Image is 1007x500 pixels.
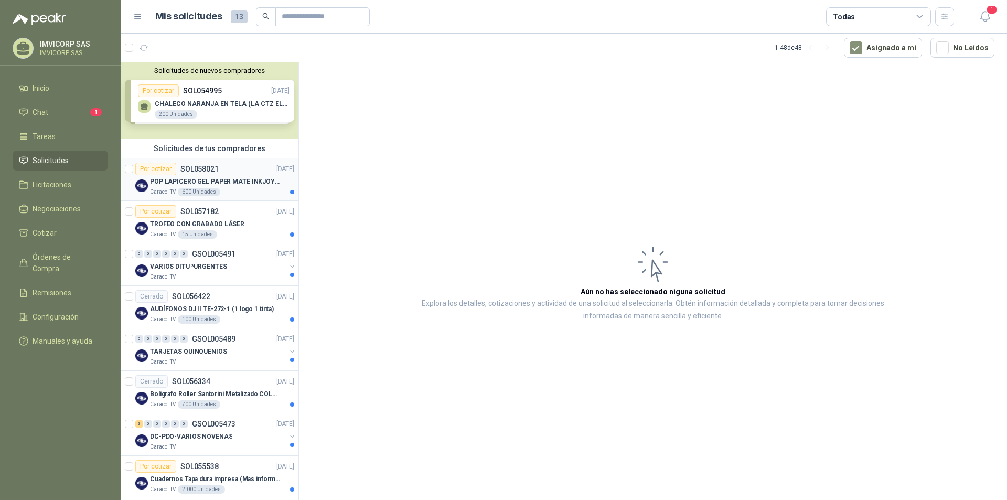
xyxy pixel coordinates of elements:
[40,50,105,56] p: IMVICORP SAS
[180,165,219,173] p: SOL058021
[150,443,176,451] p: Caracol TV
[180,208,219,215] p: SOL057182
[180,463,219,470] p: SOL055538
[404,297,902,323] p: Explora los detalles, cotizaciones y actividad de una solicitud al seleccionarla. Obtén informaci...
[135,460,176,473] div: Por cotizar
[135,205,176,218] div: Por cotizar
[121,371,298,413] a: CerradoSOL056334[DATE] Company LogoBolígrafo Roller Santorini Metalizado COLOR MORADO 1logoCaraco...
[121,456,298,498] a: Por cotizarSOL055538[DATE] Company LogoCuadernos Tapa dura impresa (Mas informacion en el adjunto...
[150,273,176,281] p: Caracol TV
[844,38,922,58] button: Asignado a mi
[276,164,294,174] p: [DATE]
[135,420,143,428] div: 3
[13,102,108,122] a: Chat1
[150,177,281,187] p: POP LAPICERO GEL PAPER MATE INKJOY 0.7 (Revisar el adjunto)
[13,126,108,146] a: Tareas
[276,462,294,472] p: [DATE]
[135,434,148,447] img: Company Logo
[276,419,294,429] p: [DATE]
[276,377,294,387] p: [DATE]
[135,418,296,451] a: 3 0 0 0 0 0 GSOL005473[DATE] Company LogoDC-PDO-VARIOS NOVENASCaracol TV
[150,219,244,229] p: TROFEO CON GRABADO LÁSER
[150,400,176,409] p: Caracol TV
[150,389,281,399] p: Bolígrafo Roller Santorini Metalizado COLOR MORADO 1logo
[135,375,168,388] div: Cerrado
[125,67,294,75] button: Solicitudes de nuevos compradores
[13,307,108,327] a: Configuración
[986,5,998,15] span: 1
[153,250,161,258] div: 0
[930,38,994,58] button: No Leídos
[162,335,170,343] div: 0
[150,432,232,442] p: DC-PDO-VARIOS NOVENAS
[276,249,294,259] p: [DATE]
[33,335,92,347] span: Manuales y ayuda
[13,199,108,219] a: Negociaciones
[135,163,176,175] div: Por cotizar
[178,230,217,239] div: 15 Unidades
[33,131,56,142] span: Tareas
[180,335,188,343] div: 0
[121,158,298,201] a: Por cotizarSOL058021[DATE] Company LogoPOP LAPICERO GEL PAPER MATE INKJOY 0.7 (Revisar el adjunto...
[33,203,81,215] span: Negociaciones
[150,315,176,324] p: Caracol TV
[775,39,835,56] div: 1 - 48 de 48
[833,11,855,23] div: Todas
[162,420,170,428] div: 0
[135,477,148,490] img: Company Logo
[262,13,270,20] span: search
[180,420,188,428] div: 0
[121,62,298,139] div: Solicitudes de nuevos compradoresPor cotizarSOL054995[DATE] CHALECO NARANJA EN TELA (LA CTZ ELEGI...
[135,250,143,258] div: 0
[33,311,79,323] span: Configuración
[150,304,274,314] p: AUDÍFONOS DJ II TE-272-1 (1 logo 1 tinta)
[192,420,235,428] p: GSOL005473
[33,155,69,166] span: Solicitudes
[135,290,168,303] div: Cerrado
[135,264,148,277] img: Company Logo
[178,315,220,324] div: 100 Unidades
[135,248,296,281] a: 0 0 0 0 0 0 GSOL005491[DATE] Company LogoVARIOS DITU *URGENTESCaracol TV
[155,9,222,24] h1: Mis solicitudes
[135,392,148,405] img: Company Logo
[172,293,210,300] p: SOL056422
[33,227,57,239] span: Cotizar
[276,207,294,217] p: [DATE]
[135,349,148,362] img: Company Logo
[150,347,227,357] p: TARJETAS QUINQUENIOS
[144,335,152,343] div: 0
[153,335,161,343] div: 0
[135,307,148,320] img: Company Logo
[13,247,108,279] a: Órdenes de Compra
[33,287,71,299] span: Remisiones
[13,223,108,243] a: Cotizar
[150,230,176,239] p: Caracol TV
[178,400,220,409] div: 700 Unidades
[171,420,179,428] div: 0
[135,179,148,192] img: Company Logo
[153,420,161,428] div: 0
[276,292,294,302] p: [DATE]
[13,283,108,303] a: Remisiones
[192,335,235,343] p: GSOL005489
[121,201,298,243] a: Por cotizarSOL057182[DATE] Company LogoTROFEO CON GRABADO LÁSERCaracol TV15 Unidades
[192,250,235,258] p: GSOL005491
[33,179,71,190] span: Licitaciones
[231,10,248,23] span: 13
[121,286,298,328] a: CerradoSOL056422[DATE] Company LogoAUDÍFONOS DJ II TE-272-1 (1 logo 1 tinta)Caracol TV100 Unidades
[178,188,220,196] div: 600 Unidades
[150,474,281,484] p: Cuadernos Tapa dura impresa (Mas informacion en el adjunto)
[144,420,152,428] div: 0
[13,175,108,195] a: Licitaciones
[171,335,179,343] div: 0
[13,331,108,351] a: Manuales y ayuda
[33,107,48,118] span: Chat
[172,378,210,385] p: SOL056334
[135,222,148,235] img: Company Logo
[276,334,294,344] p: [DATE]
[121,139,298,158] div: Solicitudes de tus compradores
[144,250,152,258] div: 0
[40,40,105,48] p: IMVICORP SAS
[178,485,225,494] div: 2.000 Unidades
[13,151,108,171] a: Solicitudes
